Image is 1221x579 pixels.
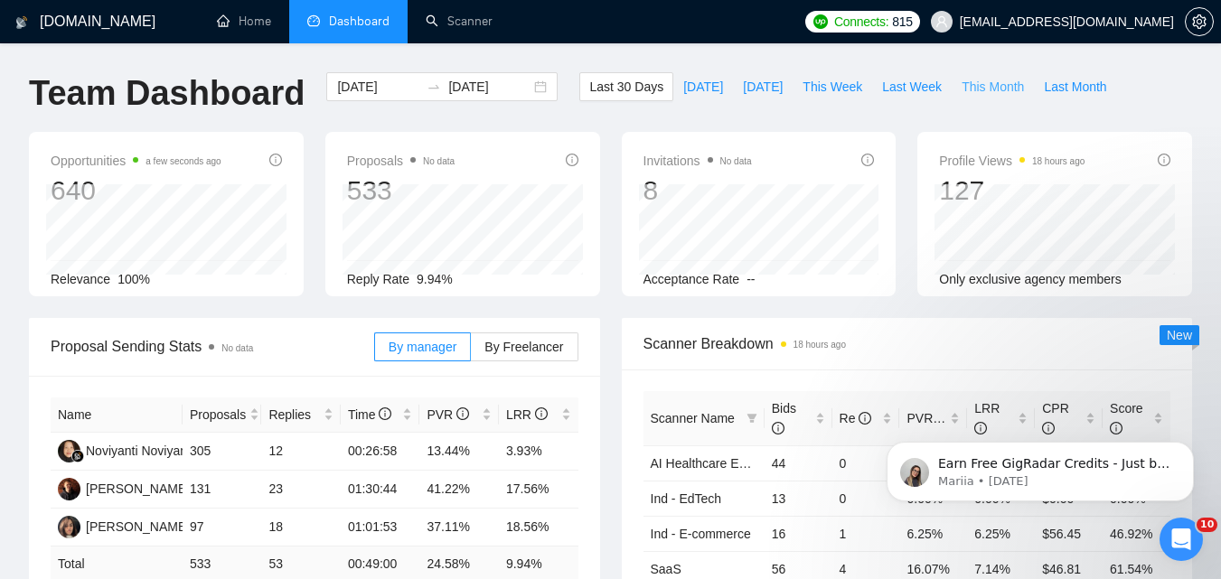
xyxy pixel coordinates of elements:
div: 8 [643,173,752,208]
a: searchScanner [426,14,493,29]
td: 6.25% [899,516,967,551]
img: NN [58,440,80,462]
td: 37.11% [419,509,499,546]
div: Noviyanti Noviyanti [86,441,193,461]
span: Opportunities [51,150,221,172]
td: 18.56% [499,509,578,546]
a: homeHome [217,14,271,29]
td: 17.56% [499,471,578,509]
a: KA[PERSON_NAME] [58,518,190,533]
td: 131 [183,471,262,509]
span: Bids [772,401,796,435]
span: Last 30 Days [589,77,663,97]
td: 13 [765,481,832,516]
span: Only exclusive agency members [939,272,1122,286]
td: 6.25% [967,516,1035,551]
span: Last Month [1044,77,1106,97]
img: gigradar-bm.png [71,450,84,462]
span: LRR [506,407,548,422]
span: Score [1110,401,1143,435]
span: Dashboard [329,14,390,29]
button: [DATE] [733,72,793,101]
span: info-circle [1158,154,1170,166]
span: LRR [974,401,1000,435]
span: info-circle [269,154,282,166]
td: 97 [183,509,262,546]
span: swap-right [427,79,441,94]
button: This Week [793,72,872,101]
th: Name [51,397,183,433]
span: [DATE] [683,77,723,97]
span: 100% [117,272,150,286]
td: 13.44% [419,433,499,471]
td: 16 [765,516,832,551]
a: SaaS [651,562,681,576]
span: No data [720,156,752,166]
a: Ind - EdTech [651,491,722,506]
span: Proposals [190,405,246,425]
td: 305 [183,433,262,471]
td: $56.45 [1035,516,1103,551]
time: 18 hours ago [794,340,846,350]
td: 1 [832,516,900,551]
span: info-circle [566,154,578,166]
input: End date [448,77,531,97]
td: 00:26:58 [341,433,420,471]
span: Proposal Sending Stats [51,335,374,358]
div: [PERSON_NAME] [86,517,190,537]
td: 12 [261,433,341,471]
span: info-circle [456,407,469,420]
th: Proposals [183,397,262,433]
button: Last 30 Days [579,72,673,101]
td: 46.92% [1103,516,1170,551]
button: Last Month [1034,72,1116,101]
td: 0 [832,481,900,516]
span: Time [348,407,391,422]
span: 815 [892,12,912,32]
span: 10 [1197,518,1217,532]
span: New [1167,328,1192,342]
time: 18 hours ago [1032,156,1085,166]
a: AS[PERSON_NAME] [58,481,190,495]
span: to [427,79,441,94]
span: 9.94% [417,272,453,286]
iframe: Intercom live chat [1160,518,1203,561]
div: 640 [51,173,221,208]
span: -- [747,272,755,286]
span: dashboard [307,14,320,27]
span: Acceptance Rate [643,272,740,286]
span: Reply Rate [347,272,409,286]
td: 3.93% [499,433,578,471]
span: By Freelancer [484,340,563,354]
span: info-circle [379,407,391,420]
span: setting [1186,14,1213,29]
button: This Month [952,72,1034,101]
span: Relevance [51,272,110,286]
span: Connects: [834,12,888,32]
input: Start date [337,77,419,97]
a: Ind - E-commerce [651,527,751,541]
span: CPR [1042,401,1069,435]
span: [DATE] [743,77,783,97]
th: Replies [261,397,341,433]
iframe: Intercom notifications message [859,404,1221,530]
img: upwork-logo.png [813,14,828,29]
span: No data [221,343,253,353]
span: This Week [803,77,862,97]
td: 18 [261,509,341,546]
span: user [935,15,948,28]
span: Profile Views [939,150,1085,172]
div: [PERSON_NAME] [86,479,190,499]
img: KA [58,516,80,538]
h1: Team Dashboard [29,72,305,115]
span: info-circle [535,407,548,420]
td: 01:30:44 [341,471,420,509]
span: Scanner Breakdown [643,332,1171,355]
span: Replies [268,405,320,425]
button: setting [1185,7,1214,36]
span: This Month [962,77,1024,97]
span: filter [747,413,757,424]
span: info-circle [772,422,784,434]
